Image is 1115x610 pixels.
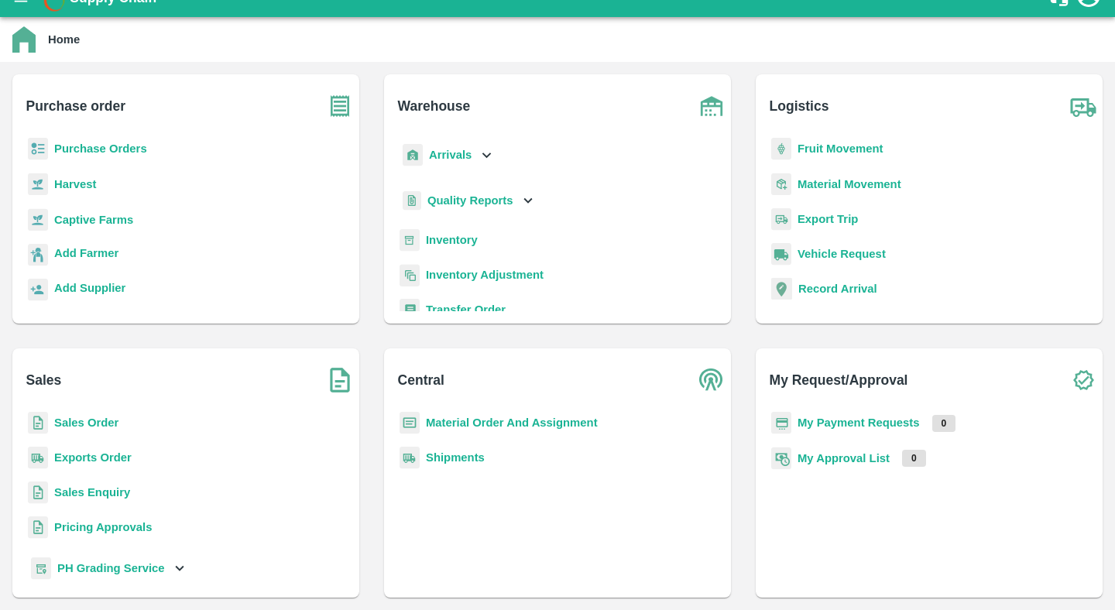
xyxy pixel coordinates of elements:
[57,562,165,574] b: PH Grading Service
[54,521,152,533] a: Pricing Approvals
[28,551,188,586] div: PH Grading Service
[429,149,472,161] b: Arrivals
[403,144,423,166] img: whArrival
[400,138,496,173] div: Arrivals
[54,486,130,499] a: Sales Enquiry
[798,178,901,190] a: Material Movement
[902,450,926,467] p: 0
[54,451,132,464] a: Exports Order
[798,283,877,295] a: Record Arrival
[398,369,444,391] b: Central
[54,416,118,429] a: Sales Order
[26,369,62,391] b: Sales
[771,412,791,434] img: payment
[400,447,420,469] img: shipments
[692,361,731,399] img: central
[771,243,791,266] img: vehicle
[427,194,513,207] b: Quality Reports
[771,447,791,470] img: approval
[28,244,48,266] img: farmer
[321,87,359,125] img: purchase
[28,279,48,301] img: supplier
[426,303,506,316] a: Transfer Order
[771,208,791,231] img: delivery
[48,33,80,46] b: Home
[692,87,731,125] img: warehouse
[771,138,791,160] img: fruit
[28,208,48,231] img: harvest
[28,447,48,469] img: shipments
[54,245,118,266] a: Add Farmer
[54,279,125,300] a: Add Supplier
[426,269,544,281] a: Inventory Adjustment
[798,142,883,155] a: Fruit Movement
[798,248,886,260] a: Vehicle Request
[798,213,858,225] a: Export Trip
[28,481,48,504] img: sales
[28,516,48,539] img: sales
[798,416,920,429] a: My Payment Requests
[12,26,36,53] img: home
[31,557,51,580] img: whTracker
[54,142,147,155] a: Purchase Orders
[398,95,471,117] b: Warehouse
[400,299,420,321] img: whTransfer
[54,247,118,259] b: Add Farmer
[28,138,48,160] img: reciept
[400,229,420,252] img: whInventory
[26,95,125,117] b: Purchase order
[54,214,133,226] a: Captive Farms
[54,282,125,294] b: Add Supplier
[28,173,48,196] img: harvest
[28,412,48,434] img: sales
[426,234,478,246] a: Inventory
[54,178,96,190] a: Harvest
[932,415,956,432] p: 0
[798,452,890,464] a: My Approval List
[400,185,537,217] div: Quality Reports
[770,95,829,117] b: Logistics
[426,416,598,429] a: Material Order And Assignment
[400,412,420,434] img: centralMaterial
[403,191,421,211] img: qualityReport
[321,361,359,399] img: soSales
[426,451,485,464] a: Shipments
[400,264,420,286] img: inventory
[1064,87,1103,125] img: truck
[770,369,908,391] b: My Request/Approval
[771,278,792,300] img: recordArrival
[771,173,791,196] img: material
[1064,361,1103,399] img: check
